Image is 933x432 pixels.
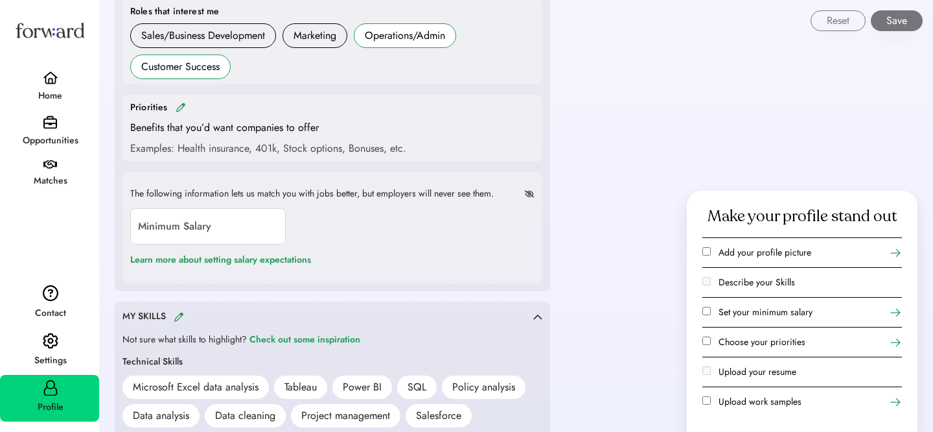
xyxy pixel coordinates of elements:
div: Priorities [130,101,168,114]
div: Matches [1,173,99,189]
div: Profile [1,400,99,415]
button: Reset [811,10,866,31]
div: Learn more about setting salary expectations [130,252,311,268]
div: Contact [1,306,99,321]
div: Benefits that you’d want companies to offer [130,120,319,136]
div: The following information lets us match you with jobs better, but employers will never see them. [130,187,494,200]
img: contact.svg [43,285,58,302]
img: pencil.svg [176,102,186,112]
button: Save [871,10,923,31]
div: Data analysis [133,408,189,424]
div: Make your profile stand out [708,206,897,227]
label: Upload work samples [719,395,801,408]
div: Examples: Health insurance, 401k, Stock options, Bonuses, etc. [130,141,406,156]
div: Salesforce [416,408,461,424]
div: Project management [301,408,390,424]
div: Opportunities [1,133,99,149]
img: home.svg [43,71,58,84]
label: Describe your Skills [719,276,795,289]
div: Settings [1,353,99,368]
div: Not sure what skills to highlight? [122,333,247,346]
div: SQL [408,379,426,395]
div: Home [1,88,99,104]
div: Technical Skills [122,355,183,368]
div: Customer Success [141,59,220,75]
div: Power BI [343,379,382,395]
div: Data cleaning [215,408,275,424]
label: Set your minimum salary [719,306,812,318]
div: Policy analysis [452,379,515,395]
label: Add your profile picture [719,246,811,259]
div: Tableau [284,379,317,395]
img: caret-up.svg [533,314,542,320]
img: Forward logo [13,10,87,50]
img: pencil.svg [174,312,184,322]
div: Check out some inspiration [249,332,360,348]
img: briefcase.svg [43,115,57,129]
div: Microsoft Excel data analysis [133,379,259,395]
img: not-visible.svg [524,190,535,198]
img: settings.svg [43,333,58,350]
div: Operations/Admin [365,28,445,43]
img: handshake.svg [43,160,57,169]
label: Upload your resume [719,365,796,378]
div: Sales/Business Development [141,28,265,43]
label: Choose your priorities [719,335,805,348]
div: Marketing [294,28,336,43]
div: MY SKILLS [122,310,166,323]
